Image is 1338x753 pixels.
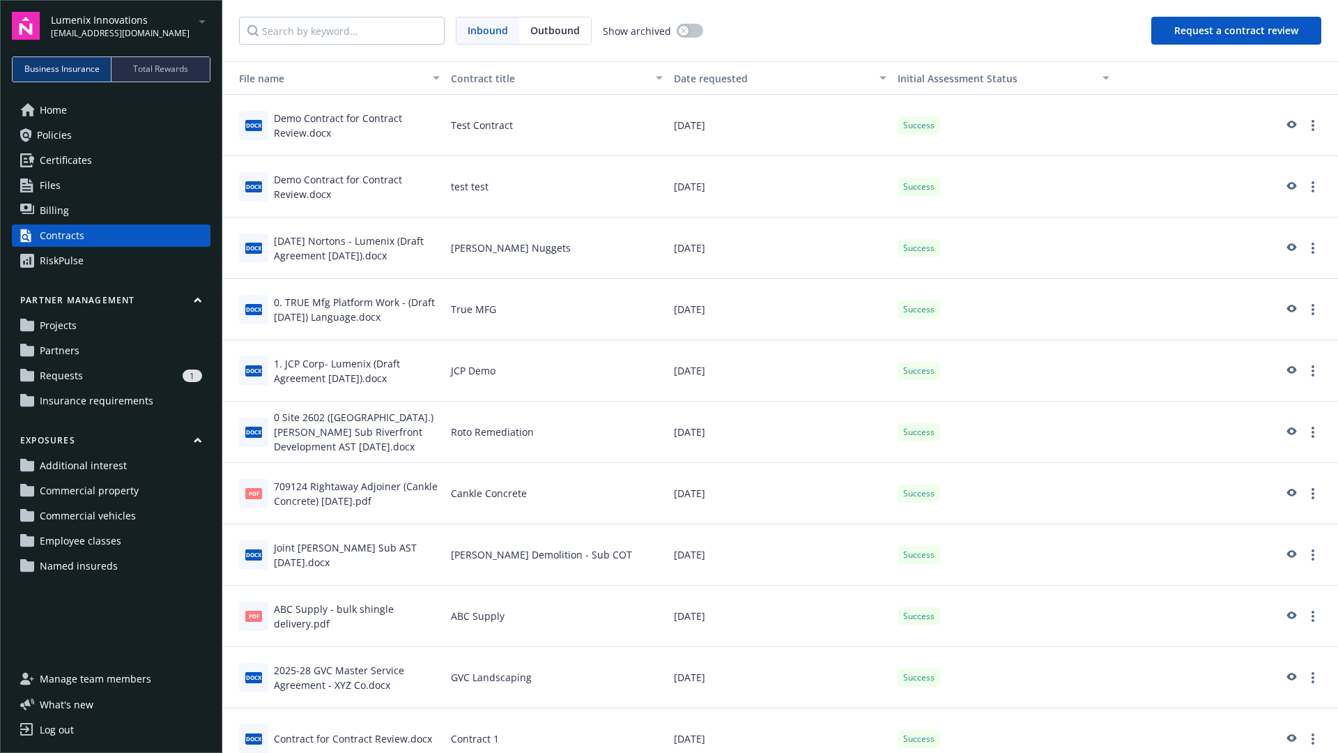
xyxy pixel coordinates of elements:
[24,63,100,75] span: Business Insurance
[530,23,580,38] span: Outbound
[239,17,445,45] input: Search by keyword...
[668,95,891,156] div: [DATE]
[903,487,935,500] span: Success
[1282,424,1299,441] a: preview
[451,71,647,86] div: Contract title
[1305,485,1321,502] a: more
[445,95,668,156] div: Test Contract
[274,295,440,324] div: 0. TRUE Mfg Platform Work - (Draft [DATE]) Language.docx
[1305,547,1321,563] a: more
[445,586,668,647] div: ABC Supply
[228,71,424,86] div: File name
[668,340,891,402] div: [DATE]
[1282,547,1299,563] a: preview
[903,181,935,193] span: Success
[445,156,668,218] div: test test
[40,225,84,247] div: Contracts
[274,731,432,746] div: Contract for Contract Review.docx
[12,12,40,40] img: navigator-logo.svg
[133,63,188,75] span: Total Rewards
[12,697,116,712] button: What's new
[445,218,668,279] div: [PERSON_NAME] Nuggets
[898,72,1017,85] span: Initial Assessment Status
[40,480,139,502] span: Commercial property
[12,124,210,146] a: Policies
[40,149,92,172] span: Certificates
[245,733,262,744] span: docx
[903,365,935,377] span: Success
[668,586,891,647] div: [DATE]
[1282,363,1299,379] a: preview
[1305,731,1321,747] a: more
[903,303,935,316] span: Success
[12,149,210,172] a: Certificates
[40,174,61,197] span: Files
[274,663,440,692] div: 2025-28 GVC Master Service Agreement - XYZ Co.docx
[274,410,440,454] div: 0 Site 2602 ([GEOGRAPHIC_DATA].) [PERSON_NAME] Sub Riverfront Development AST [DATE].docx
[668,402,891,463] div: [DATE]
[40,365,83,387] span: Requests
[445,61,668,95] button: Contract title
[245,120,262,130] span: docx
[668,61,891,95] button: Date requested
[12,455,210,477] a: Additional interest
[228,71,424,86] div: Toggle SortBy
[12,99,210,121] a: Home
[12,294,210,312] button: Partner management
[245,427,262,437] span: docx
[1305,301,1321,318] a: more
[274,111,440,140] div: Demo Contract for Contract Review.docx
[12,199,210,222] a: Billing
[274,540,440,570] div: Joint [PERSON_NAME] Sub AST [DATE].docx
[274,479,440,508] div: 709124 Rightaway Adjoiner (Cankle Concrete) [DATE].pdf
[40,530,121,552] span: Employee classes
[1305,669,1321,686] a: more
[40,314,77,337] span: Projects
[183,370,202,382] div: 1
[456,17,519,44] span: Inbound
[668,279,891,340] div: [DATE]
[12,225,210,247] a: Contracts
[40,555,118,577] span: Named insureds
[1305,178,1321,195] a: more
[12,365,210,387] a: Requests1
[1305,240,1321,257] a: more
[274,234,440,263] div: [DATE] Nortons - Lumenix (Draft Agreement [DATE]).docx
[668,647,891,708] div: [DATE]
[1282,117,1299,134] a: preview
[668,524,891,586] div: [DATE]
[12,530,210,552] a: Employee classes
[903,549,935,561] span: Success
[1282,669,1299,686] a: preview
[445,340,668,402] div: JCP Demo
[519,17,591,44] span: Outbound
[445,524,668,586] div: [PERSON_NAME] Demolition - Sub COT
[1282,301,1299,318] a: preview
[40,199,69,222] span: Billing
[51,13,190,27] span: Lumenix Innovations
[903,671,935,684] span: Success
[274,356,440,386] div: 1. JCP Corp- Lumenix (Draft Agreement [DATE]).docx
[1282,731,1299,747] a: preview
[903,733,935,745] span: Success
[12,668,210,690] a: Manage team members
[40,719,74,741] div: Log out
[245,672,262,683] span: docx
[40,250,84,272] div: RiskPulse
[12,480,210,502] a: Commercial property
[903,119,935,132] span: Success
[51,12,210,40] button: Lumenix Innovations[EMAIL_ADDRESS][DOMAIN_NAME]arrowDropDown
[668,218,891,279] div: [DATE]
[12,174,210,197] a: Files
[603,24,671,38] span: Show archived
[245,488,262,499] span: pdf
[903,610,935,623] span: Success
[40,505,136,527] span: Commercial vehicles
[1282,608,1299,625] a: preview
[40,390,153,412] span: Insurance requirements
[1282,178,1299,195] a: preview
[12,390,210,412] a: Insurance requirements
[12,314,210,337] a: Projects
[194,13,210,29] a: arrowDropDown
